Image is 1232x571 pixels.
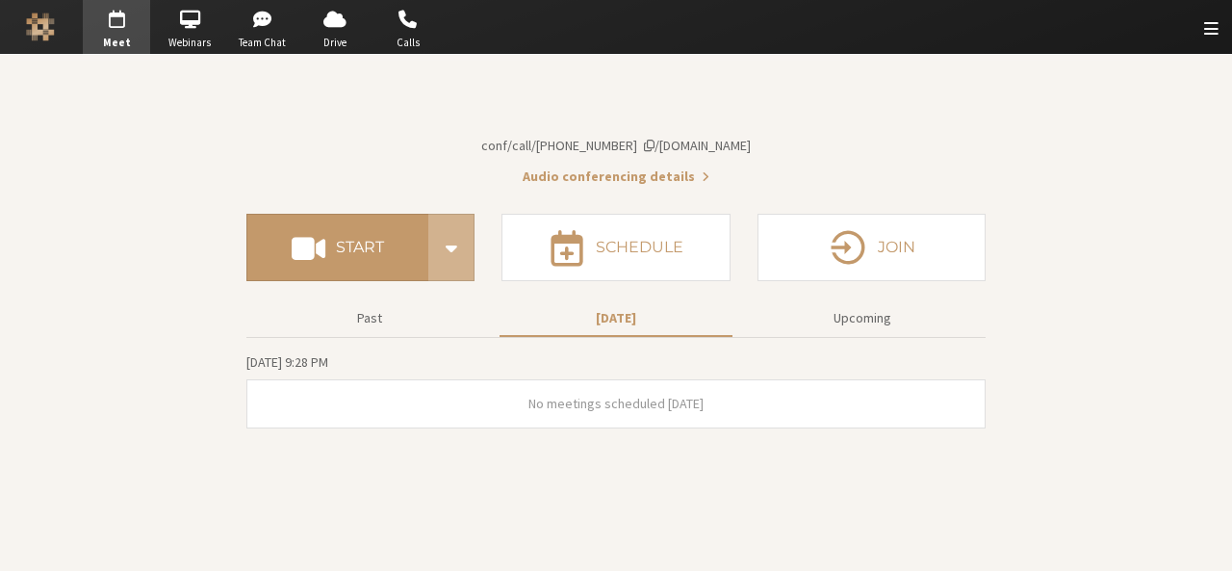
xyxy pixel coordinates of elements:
[301,35,369,51] span: Drive
[229,35,296,51] span: Team Chat
[83,35,150,51] span: Meet
[246,89,986,187] section: Account details
[878,240,915,255] h4: Join
[246,351,986,428] section: Today's Meetings
[501,214,730,281] button: Schedule
[500,301,732,335] button: [DATE]
[26,13,55,41] img: Iotum
[596,240,683,255] h4: Schedule
[336,240,384,255] h4: Start
[481,137,751,154] span: Copy my meeting room link
[528,395,704,412] span: No meetings scheduled [DATE]
[746,301,979,335] button: Upcoming
[428,214,475,281] div: Start conference options
[374,35,442,51] span: Calls
[246,353,328,371] span: [DATE] 9:28 PM
[481,136,751,156] button: Copy my meeting room linkCopy my meeting room link
[757,214,986,281] button: Join
[156,35,223,51] span: Webinars
[1184,521,1218,558] iframe: Chat
[246,214,428,281] button: Start
[253,301,486,335] button: Past
[523,167,709,187] button: Audio conferencing details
